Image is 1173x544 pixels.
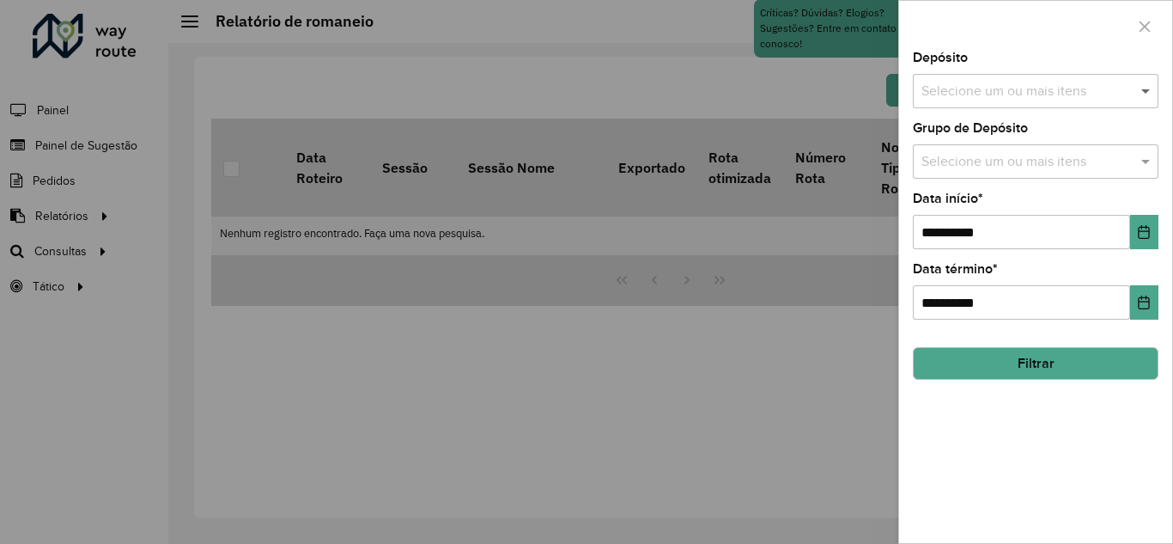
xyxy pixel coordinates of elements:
button: Choose Date [1130,285,1158,320]
button: Filtrar [913,347,1158,380]
label: Data início [913,188,983,209]
label: Grupo de Depósito [913,118,1028,138]
button: Choose Date [1130,215,1158,249]
label: Depósito [913,47,968,68]
label: Data término [913,259,998,279]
